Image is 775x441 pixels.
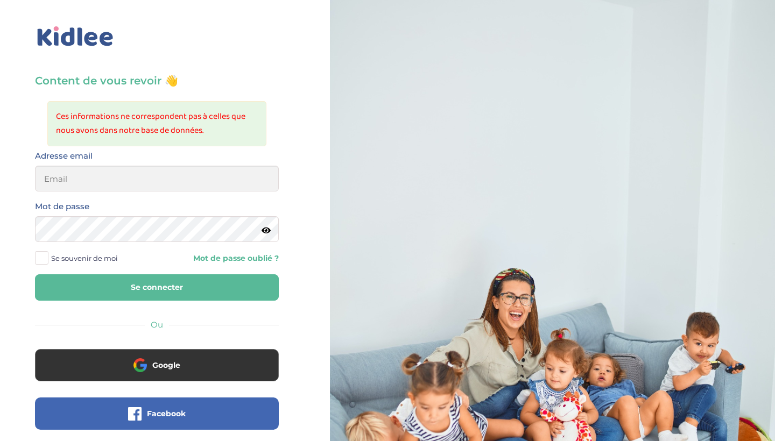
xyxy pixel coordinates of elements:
input: Email [35,166,279,191]
a: Mot de passe oublié ? [165,253,278,264]
button: Facebook [35,397,279,430]
label: Mot de passe [35,200,89,214]
img: google.png [133,358,147,372]
span: Ou [151,319,163,330]
span: Google [152,360,180,371]
label: Adresse email [35,149,93,163]
span: Se souvenir de moi [51,251,118,265]
a: Google [35,367,279,378]
span: Facebook [147,408,186,419]
li: Ces informations ne correspondent pas à celles que nous avons dans notre base de données. [56,110,258,138]
button: Google [35,349,279,381]
a: Facebook [35,416,279,426]
img: logo_kidlee_bleu [35,24,116,49]
button: Se connecter [35,274,279,301]
h3: Content de vous revoir 👋 [35,73,279,88]
img: facebook.png [128,407,142,421]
